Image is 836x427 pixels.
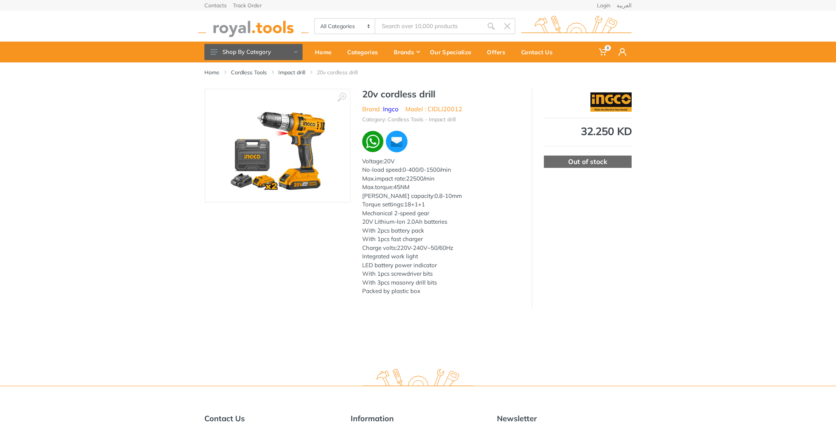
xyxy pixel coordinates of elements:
[315,19,375,33] select: Category
[362,131,383,152] img: wa.webp
[605,45,611,51] span: 0
[516,44,563,60] div: Contact Us
[482,42,516,62] a: Offers
[309,44,342,60] div: Home
[425,42,482,62] a: Our Specialize
[425,44,482,60] div: Our Specialize
[233,3,262,8] a: Track Order
[597,3,610,8] a: Login
[278,69,305,76] a: Impact drill
[204,3,227,8] a: Contacts
[362,89,520,100] h1: 20v cordless drill
[388,44,425,60] div: Brands
[204,69,632,76] nav: breadcrumb
[231,69,267,76] a: Cordless Tools
[204,44,303,60] button: Shop By Category
[362,157,520,296] div: Voltage:20V No-load speed:0-400/0-1500/min Max.impact rate:22500/min Max.torque:45NM [PERSON_NAME...
[362,116,456,124] li: Category: Cordless Tools - Impact drill
[317,69,369,76] li: 20v cordless drill
[198,16,309,37] img: royal.tools Logo
[342,44,388,60] div: Categories
[342,42,388,62] a: Categories
[363,369,473,390] img: royal.tools Logo
[204,69,219,76] a: Home
[351,414,485,423] h5: Information
[229,97,326,194] img: Royal Tools - 20v cordless drill
[594,42,613,62] a: 0
[482,44,516,60] div: Offers
[383,105,398,113] a: Ingco
[204,414,339,423] h5: Contact Us
[516,42,563,62] a: Contact Us
[385,130,408,153] img: ma.webp
[309,42,342,62] a: Home
[544,126,632,137] div: 32.250 KD
[405,104,462,114] li: Model : CIDLI20012
[544,156,632,168] div: Out of stock
[617,3,632,8] a: العربية
[521,16,632,37] img: royal.tools Logo
[375,18,483,34] input: Site search
[590,92,632,112] img: Ingco
[362,104,398,114] li: Brand :
[497,414,632,423] h5: Newsletter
